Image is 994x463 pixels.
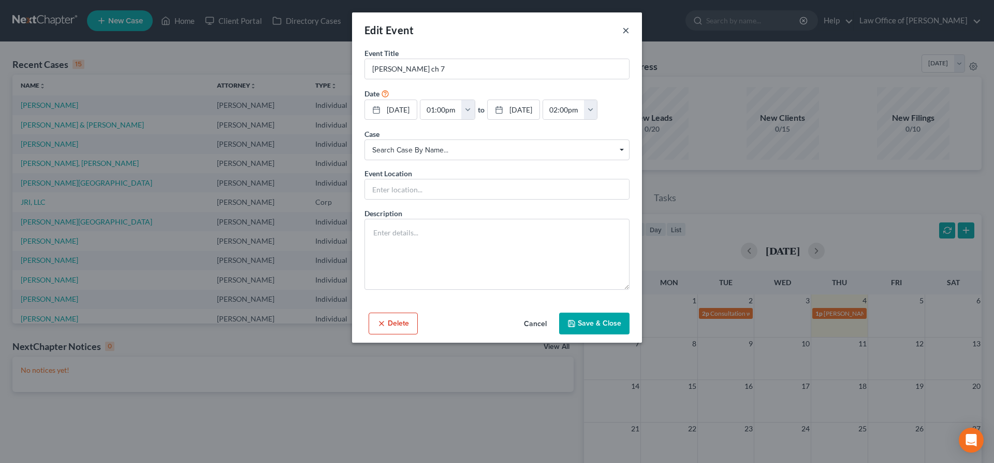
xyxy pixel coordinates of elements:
input: -- : -- [420,100,462,120]
label: Event Location [364,168,412,179]
label: Description [364,208,402,219]
input: Enter location... [365,179,629,199]
a: [DATE] [488,100,539,120]
button: Cancel [516,314,555,334]
label: Case [364,129,379,139]
div: Open Intercom Messenger [959,428,984,453]
span: Select box activate [364,139,630,160]
input: Enter event name... [365,59,629,79]
button: Delete [369,313,418,334]
span: Search case by name... [372,145,622,156]
button: Save & Close [559,313,630,334]
input: -- : -- [543,100,584,120]
a: [DATE] [365,100,417,120]
label: Date [364,88,379,99]
label: to [478,104,485,115]
span: Event Title [364,49,399,58]
button: × [622,24,630,36]
span: Edit Event [364,24,414,36]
